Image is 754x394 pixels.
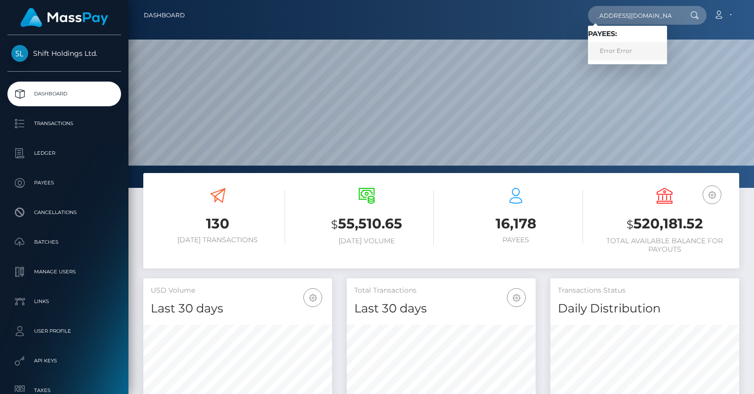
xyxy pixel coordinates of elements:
[11,235,117,250] p: Batches
[11,175,117,190] p: Payees
[627,218,633,231] small: $
[354,300,528,317] h4: Last 30 days
[558,300,732,317] h4: Daily Distribution
[7,349,121,373] a: API Keys
[449,214,583,233] h3: 16,178
[144,5,185,26] a: Dashboard
[300,214,434,234] h3: 55,510.65
[11,45,28,62] img: Shift Holdings Ltd.
[7,230,121,255] a: Batches
[11,146,117,161] p: Ledger
[11,87,117,101] p: Dashboard
[11,116,117,131] p: Transactions
[7,260,121,284] a: Manage Users
[598,214,732,234] h3: 520,181.52
[151,286,325,296] h5: USD Volume
[11,264,117,279] p: Manage Users
[7,82,121,106] a: Dashboard
[11,324,117,339] p: User Profile
[151,236,285,244] h6: [DATE] Transactions
[7,319,121,344] a: User Profile
[7,200,121,225] a: Cancellations
[354,286,528,296] h5: Total Transactions
[20,8,108,27] img: MassPay Logo
[151,300,325,317] h4: Last 30 days
[588,30,667,38] h6: Payees:
[151,214,285,233] h3: 130
[7,171,121,195] a: Payees
[7,49,121,58] span: Shift Holdings Ltd.
[11,353,117,368] p: API Keys
[588,42,667,60] a: Error Error
[598,237,732,254] h6: Total Available Balance for Payouts
[7,141,121,166] a: Ledger
[331,218,338,231] small: $
[558,286,732,296] h5: Transactions Status
[7,111,121,136] a: Transactions
[300,237,434,245] h6: [DATE] Volume
[11,205,117,220] p: Cancellations
[11,294,117,309] p: Links
[449,236,583,244] h6: Payees
[588,6,681,25] input: Search...
[7,289,121,314] a: Links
